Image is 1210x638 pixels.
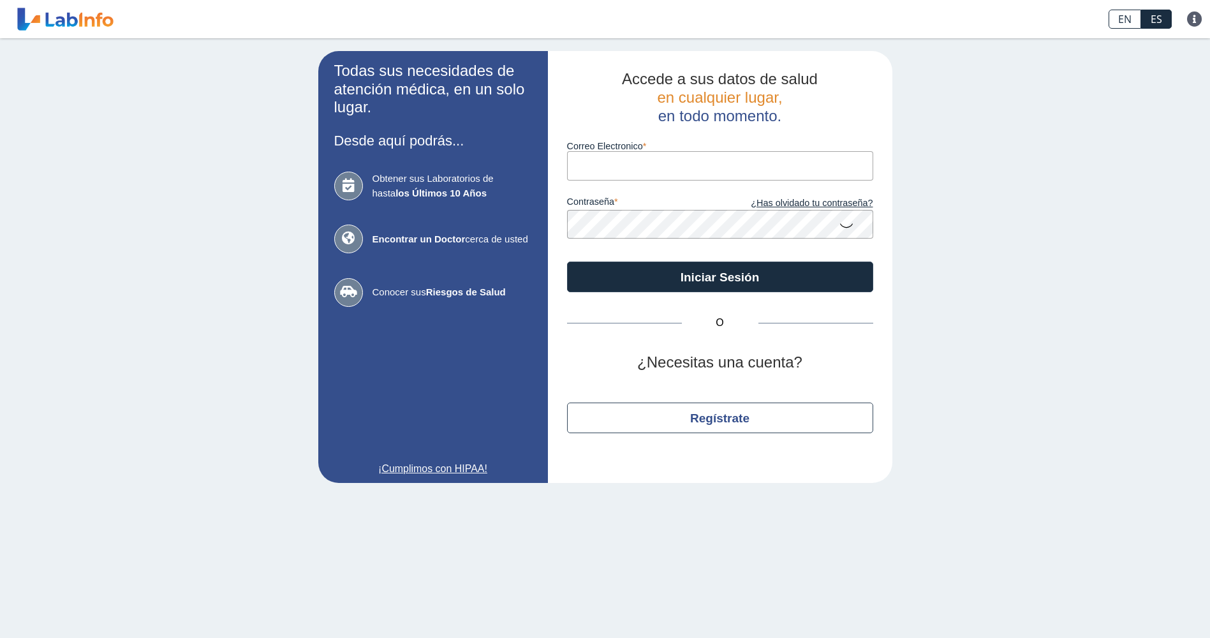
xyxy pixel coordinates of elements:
span: en todo momento. [658,107,781,124]
b: Riesgos de Salud [426,286,506,297]
span: O [682,315,758,330]
span: Conocer sus [373,285,532,300]
b: los Últimos 10 Años [395,188,487,198]
h2: Todas sus necesidades de atención médica, en un solo lugar. [334,62,532,117]
a: EN [1109,10,1141,29]
button: Regístrate [567,403,873,433]
h2: ¿Necesitas una cuenta? [567,353,873,372]
a: ¡Cumplimos con HIPAA! [334,461,532,477]
a: ES [1141,10,1172,29]
label: contraseña [567,197,720,211]
span: Accede a sus datos de salud [622,70,818,87]
h3: Desde aquí podrás... [334,133,532,149]
button: Iniciar Sesión [567,262,873,292]
span: en cualquier lugar, [657,89,782,106]
label: Correo Electronico [567,141,873,151]
span: Obtener sus Laboratorios de hasta [373,172,532,200]
a: ¿Has olvidado tu contraseña? [720,197,873,211]
span: cerca de usted [373,232,532,247]
b: Encontrar un Doctor [373,234,466,244]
